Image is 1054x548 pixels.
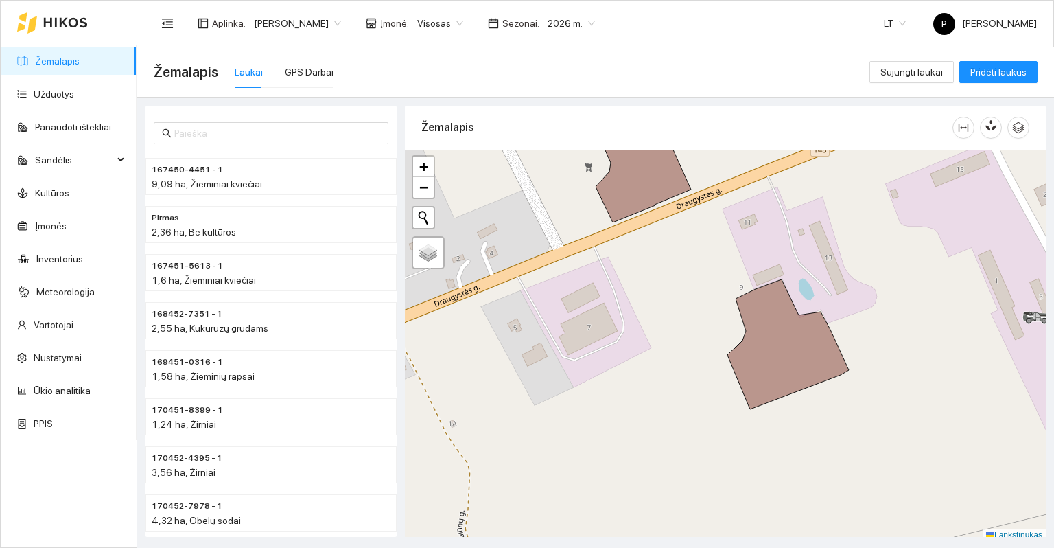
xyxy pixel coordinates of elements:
a: Pridėti laukus [959,67,1038,78]
font: : [244,18,246,29]
font: Žemalapis [154,64,218,80]
font: Sezonai [502,18,537,29]
font: 170452-4395 - 1 [152,453,222,463]
font: − [419,179,428,196]
a: Žemalapis [35,56,80,67]
a: Panaudoti ištekliai [35,122,111,133]
a: Sluoksniai [413,238,443,268]
font: : [537,18,539,29]
a: Lankstinukas [986,530,1042,540]
button: meniu sulankstymas [154,10,181,37]
span: 170452-4395 - 1 [152,452,222,465]
font: 169451-0316 - 1 [152,357,223,367]
font: Žemalapis [421,121,474,134]
font: Lankstinukas [994,530,1042,540]
font: 170451-8399 - 1 [152,405,223,415]
font: Pridėti laukus [970,67,1027,78]
span: LT [884,13,906,34]
span: Visosas [417,13,463,34]
span: PIrmas [152,212,178,225]
span: 169451-0316 - 1 [152,356,223,369]
font: Įmonė [380,18,407,29]
span: 167450-4451 - 1 [152,163,223,176]
a: Įmonės [35,220,67,231]
font: [PERSON_NAME] [962,18,1037,29]
font: : [407,18,409,29]
span: kalendorius [488,18,499,29]
font: 2026 m. [548,18,583,29]
font: 167451-5613 - 1 [152,261,223,271]
font: Visosas [417,18,451,29]
font: + [419,158,428,175]
span: parduotuvė [366,18,377,29]
input: Paieška [174,126,380,141]
font: 2,55 ha, Kukurūzų grūdams [152,323,268,334]
font: 1,58 ha, Žieminių rapsai [152,371,255,382]
font: Aplinka [212,18,244,29]
span: išdėstymas [198,18,209,29]
a: Meteorologija [36,286,95,297]
span: 167451-5613 - 1 [152,260,223,273]
font: 1,6 ha, Žieminiai kviečiai [152,275,256,286]
a: Priartinti [413,157,434,177]
span: Žemalapis [154,61,218,83]
font: Sandėlis [35,155,72,165]
span: 168452-7351 - 1 [152,308,222,321]
font: 4,32 ha, Obelų sodai [152,515,241,526]
a: Kultūros [35,187,69,198]
font: 170452-7978 - 1 [152,501,222,511]
button: Pridėti laukus [959,61,1038,83]
a: Užduotys [34,89,74,100]
font: 3,56 ha, Žirniai [152,467,215,478]
font: GPS Darbai [285,67,333,78]
a: PPIS [34,418,53,429]
span: 2026 m. [548,13,595,34]
font: 9,09 ha, Žieminiai kviečiai [152,179,262,190]
span: stulpelio plotis [953,122,974,133]
font: Sujungti laukai [880,67,943,78]
a: Sujungti laukai [869,67,954,78]
a: Inventorius [36,253,83,264]
span: 170451-8399 - 1 [152,404,223,417]
font: [PERSON_NAME] [254,18,329,29]
a: Ūkio analitika [34,385,91,396]
button: Pradėti naują paiešką [413,207,434,228]
span: meniu sulankstymas [161,17,174,30]
a: Nustatymai [34,352,82,363]
font: LT [884,18,893,29]
button: Sujungti laukai [869,61,954,83]
span: paieška [162,128,172,138]
span: 170452-7978 - 1 [152,500,222,513]
font: PIrmas [152,213,178,222]
a: Vartotojai [34,319,73,330]
a: Atitolinti [413,177,434,198]
font: 168452-7351 - 1 [152,309,222,319]
font: Laukai [235,67,263,78]
font: P [941,19,947,30]
span: Paulius [254,13,341,34]
font: 2,36 ha, Be kultūros [152,227,236,238]
font: 1,24 ha, Žirniai [152,419,216,430]
button: stulpelio plotis [952,117,974,139]
font: 167450-4451 - 1 [152,165,223,174]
